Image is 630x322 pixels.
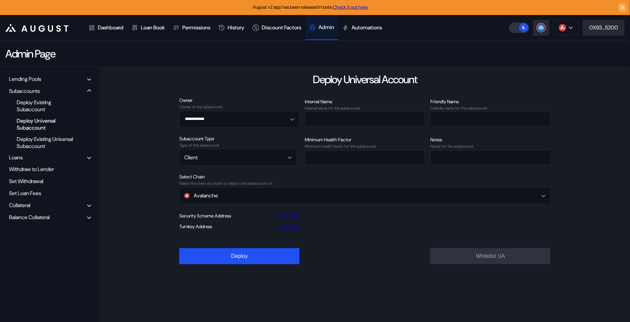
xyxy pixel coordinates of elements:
div: Owner [179,97,299,103]
div: Permissions [182,24,210,31]
div: Automations [352,24,382,31]
div: Admin Page [5,47,55,61]
div: Collateral [9,202,30,209]
div: Notes [430,137,551,143]
div: Set Withdrawal [7,176,93,186]
a: Dashboard [84,15,128,40]
div: Type of the subaccount. [179,143,299,148]
div: Deploy Universal Account [313,72,417,87]
div: Discount Factors [262,24,301,31]
div: Subaccount Type [179,136,299,142]
div: Dashboard [98,24,124,31]
div: Loan Book [141,24,165,31]
div: Withdraw to Lender [7,164,93,174]
div: Avalanche [184,192,506,199]
div: Security Scheme Address [179,213,231,219]
a: Loan Book [128,15,169,40]
img: chain-logo [184,193,190,198]
a: Permissions [169,15,214,40]
div: Admin [319,24,334,31]
button: chain logo [553,20,579,36]
div: Minimum health factor for the subaccount. [305,144,425,149]
a: History [214,15,248,40]
div: Balance Collateral [9,214,50,221]
div: Loans [9,154,23,161]
div: Friendly name for the subaccount. [430,106,551,111]
img: chain logo [559,24,566,31]
div: Internal Name [305,99,425,105]
div: 0X93...5200 [589,24,618,31]
div: Internal name for the subaccount. [305,106,425,111]
button: Open menu [179,111,299,128]
div: Select the chain you want to deploy the subaccount on. [179,181,551,186]
div: History [228,24,244,31]
div: Minimum Health Factor [305,137,425,143]
button: 0X93...5200 [583,20,625,36]
button: Deploy [179,248,299,264]
div: Deploy Existing Universal Subaccount [13,135,81,151]
div: Deploy Universal Subaccount [13,116,81,132]
a: Admin [305,15,338,40]
button: Whitelist UA [430,248,551,264]
a: Automations [338,15,386,40]
div: Set Loan Fees [7,188,93,198]
div: Deploy Existing Subaccount [13,98,81,114]
a: Discount Factors [248,15,305,40]
div: Subaccounts [9,88,40,95]
span: August v2 app has been released in beta. [253,4,368,10]
button: Open menu [179,187,551,204]
a: 0x06...3382 [279,213,299,218]
a: Check it out here [333,4,368,10]
div: Friendly Name [430,99,551,105]
div: Turnkey Address [179,223,212,229]
a: 0x63...9d5d [279,224,299,229]
div: Client [184,154,280,161]
div: Select Chain [179,174,551,180]
div: Lending Pools [9,75,41,83]
div: Notes for the subaccount. [430,144,551,149]
button: Open menu [179,149,297,166]
div: Owner of the subaccount. [179,105,299,109]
